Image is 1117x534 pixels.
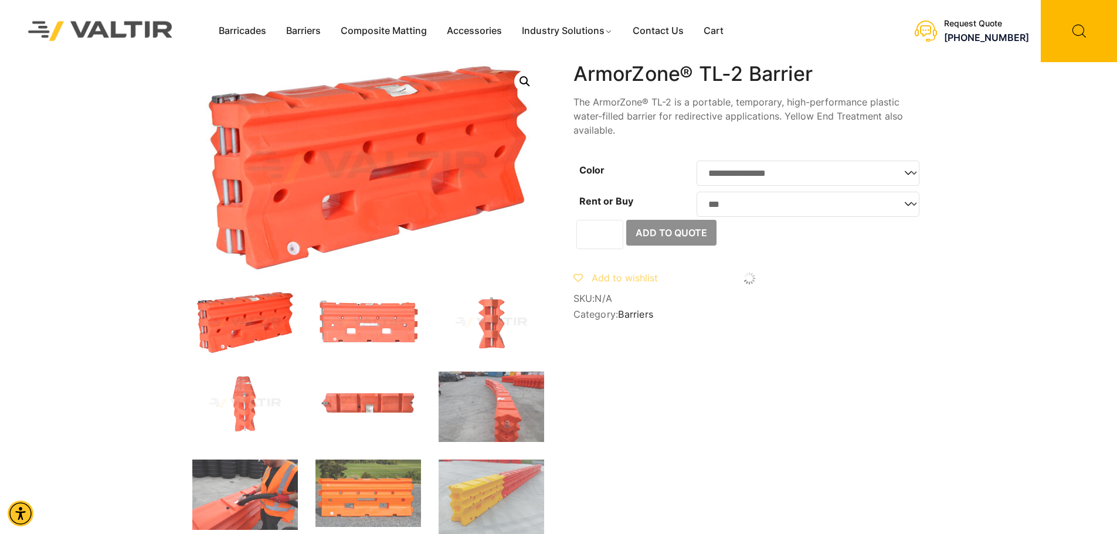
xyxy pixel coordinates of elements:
span: SKU: [573,293,925,304]
input: Product quantity [576,220,623,249]
a: Accessories [437,22,512,40]
a: Open this option [514,71,535,92]
a: Barriers [276,22,331,40]
a: Industry Solutions [512,22,623,40]
a: Contact Us [623,22,694,40]
img: An orange plastic component with various holes and slots, likely used in construction or machinery. [315,291,421,354]
span: Category: [573,309,925,320]
a: Composite Matting [331,22,437,40]
span: N/A [595,292,612,304]
img: An orange plastic barrier with holes, set against a green landscape with trees and sheep in the b... [315,460,421,527]
img: An orange highway barrier with markings, featuring a metal attachment point and safety information. [315,372,421,435]
a: Barriers [618,308,653,320]
img: An orange traffic barrier with a modular design, featuring interlocking sections and a metal conn... [192,372,298,435]
label: Color [579,164,605,176]
img: Valtir Rentals [13,6,188,56]
a: Cart [694,22,734,40]
button: Add to Quote [626,220,717,246]
h1: ArmorZone® TL-2 Barrier [573,62,925,86]
label: Rent or Buy [579,195,633,207]
a: call (888) 496-3625 [944,32,1029,43]
div: Accessibility Menu [8,501,33,526]
img: A person in an orange safety vest and gloves is using a hose connected to an orange container, wi... [192,460,298,530]
a: Barricades [209,22,276,40]
div: Request Quote [944,19,1029,29]
p: The ArmorZone® TL-2 is a portable, temporary, high-performance plastic water-filled barrier for r... [573,95,925,137]
img: A curved line of bright orange traffic barriers on a concrete surface, with additional barriers s... [439,372,544,442]
img: An orange, zigzag-shaped object with a central metal rod, likely a weight or stabilizer for equip... [439,291,544,354]
img: ArmorZone_Org_3Q.jpg [192,291,298,354]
